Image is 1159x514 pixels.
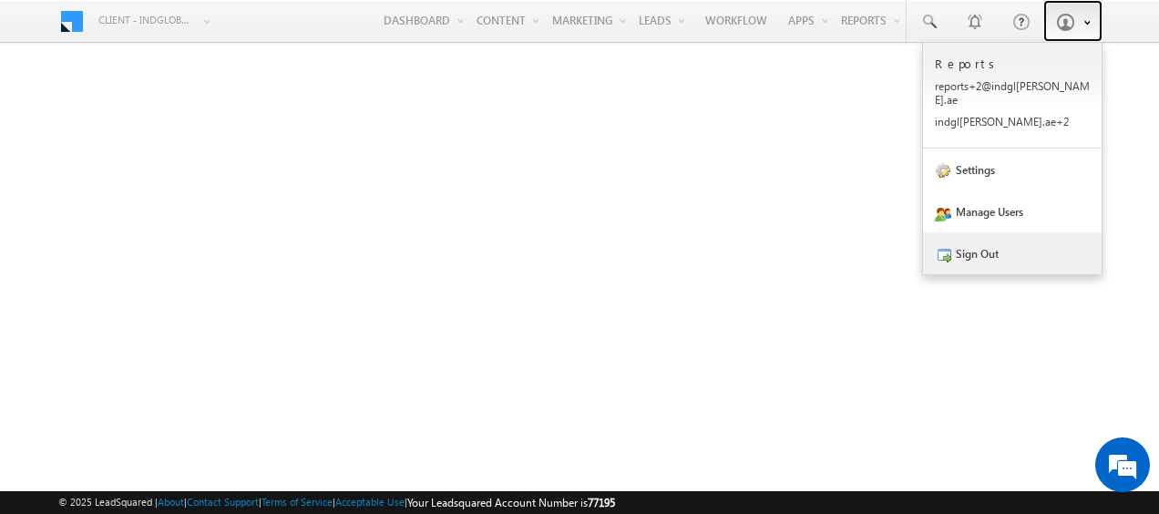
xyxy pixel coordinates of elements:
[935,79,1090,107] p: repor ts+2@ indgl [PERSON_NAME]. ae
[58,494,615,511] span: © 2025 LeadSquared | | | | |
[95,96,306,119] div: Chat with us now
[923,190,1102,232] a: Manage Users
[24,169,333,379] textarea: Type your message and hit 'Enter'
[923,43,1102,149] a: Reports reports+2@indgl[PERSON_NAME].ae indgl[PERSON_NAME].ae+2
[335,496,405,508] a: Acceptable Use
[98,11,194,29] span: Client - indglobal2 (77195)
[923,149,1102,190] a: Settings
[935,115,1090,128] p: indgl [PERSON_NAME]. ae+2
[31,96,77,119] img: d_60004797649_company_0_60004797649
[935,56,1090,71] p: Reports
[248,394,331,418] em: Start Chat
[588,496,615,509] span: 77195
[407,496,615,509] span: Your Leadsquared Account Number is
[923,232,1102,274] a: Sign Out
[158,496,184,508] a: About
[262,496,333,508] a: Terms of Service
[299,9,343,53] div: Minimize live chat window
[187,496,259,508] a: Contact Support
